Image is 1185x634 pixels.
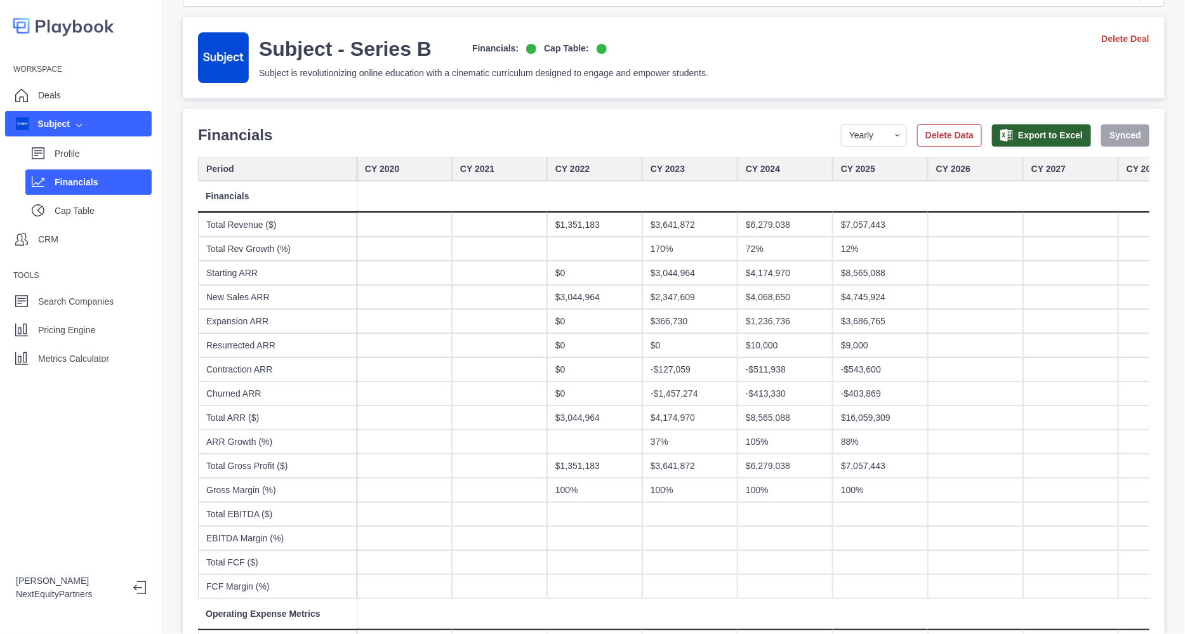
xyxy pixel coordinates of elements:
img: company-logo [198,32,249,83]
div: 100% [738,478,833,502]
div: $3,641,872 [642,213,738,237]
div: 170% [642,237,738,261]
div: CY 2025 [833,157,928,181]
p: Metrics Calculator [38,352,109,366]
div: $10,000 [738,333,833,357]
div: Total FCF ($) [198,550,357,574]
div: $0 [547,357,642,381]
p: Pricing Engine [38,324,95,337]
div: Resurrected ARR [198,333,357,357]
p: Search Companies [38,295,114,308]
div: CY 2026 [928,157,1023,181]
div: $1,236,736 [738,309,833,333]
div: 100% [547,478,642,502]
div: ARR Growth (%) [198,430,357,454]
p: Financials [55,176,152,189]
div: CY 2022 [547,157,642,181]
div: $0 [642,333,738,357]
div: Contraction ARR [198,357,357,381]
div: CY 2023 [642,157,738,181]
p: NextEquityPartners [16,588,123,601]
p: Cap Table: [544,42,589,55]
div: Expansion ARR [198,309,357,333]
div: $366,730 [642,309,738,333]
p: Financials [198,124,272,147]
div: -$403,869 [833,381,928,406]
div: -$1,457,274 [642,381,738,406]
div: Total EBITDA ($) [198,502,357,526]
button: Export to Excel [992,124,1091,147]
div: 88% [833,430,928,454]
div: CY 2020 [357,157,452,181]
button: Synced [1101,124,1149,147]
div: 100% [642,478,738,502]
button: Delete Data [917,124,982,147]
div: Financials [198,181,357,213]
div: 105% [738,430,833,454]
p: [PERSON_NAME] [16,574,123,588]
div: $4,174,970 [642,406,738,430]
p: Deals [38,89,61,102]
div: $3,641,872 [642,454,738,478]
div: 72% [738,237,833,261]
div: Total Gross Profit ($) [198,454,357,478]
img: company image [16,117,29,130]
a: Delete Deal [1102,32,1149,46]
div: $4,745,924 [833,285,928,309]
div: $8,565,088 [738,406,833,430]
p: Subject is revolutionizing online education with a cinematic curriculum designed to engage and em... [259,67,708,80]
div: -$543,600 [833,357,928,381]
p: Cap Table [55,204,152,218]
div: $3,044,964 [642,261,738,285]
div: $1,351,183 [547,213,642,237]
div: Total Rev Growth (%) [198,237,357,261]
div: -$127,059 [642,357,738,381]
div: $6,279,038 [738,213,833,237]
div: $0 [547,381,642,406]
div: $16,059,309 [833,406,928,430]
div: $8,565,088 [833,261,928,285]
div: 12% [833,237,928,261]
div: Subject [16,117,70,131]
div: CY 2024 [738,157,833,181]
p: CRM [38,233,58,246]
div: 37% [642,430,738,454]
h3: Subject - Series B [259,36,432,62]
div: FCF Margin (%) [198,574,357,598]
div: $1,351,183 [547,454,642,478]
div: $0 [547,333,642,357]
div: Total ARR ($) [198,406,357,430]
div: Period [198,157,357,181]
img: logo-colored [13,13,114,39]
div: $7,057,443 [833,213,928,237]
div: $3,044,964 [547,285,642,309]
div: Churned ARR [198,381,357,406]
p: Profile [55,147,152,161]
div: $4,068,650 [738,285,833,309]
img: on-logo [526,44,536,54]
div: -$413,330 [738,381,833,406]
div: $7,057,443 [833,454,928,478]
div: $0 [547,309,642,333]
div: CY 2027 [1023,157,1118,181]
div: Gross Margin (%) [198,478,357,502]
div: $3,044,964 [547,406,642,430]
div: $6,279,038 [738,454,833,478]
div: New Sales ARR [198,285,357,309]
div: CY 2021 [452,157,547,181]
div: EBITDA Margin (%) [198,526,357,550]
div: $2,347,609 [642,285,738,309]
div: Operating Expense Metrics [198,598,357,630]
div: $4,174,970 [738,261,833,285]
div: $0 [547,261,642,285]
div: $3,686,765 [833,309,928,333]
div: Starting ARR [198,261,357,285]
p: Financials: [472,42,519,55]
img: on-logo [597,44,607,54]
div: $9,000 [833,333,928,357]
div: 100% [833,478,928,502]
div: Total Revenue ($) [198,213,357,237]
div: -$511,938 [738,357,833,381]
